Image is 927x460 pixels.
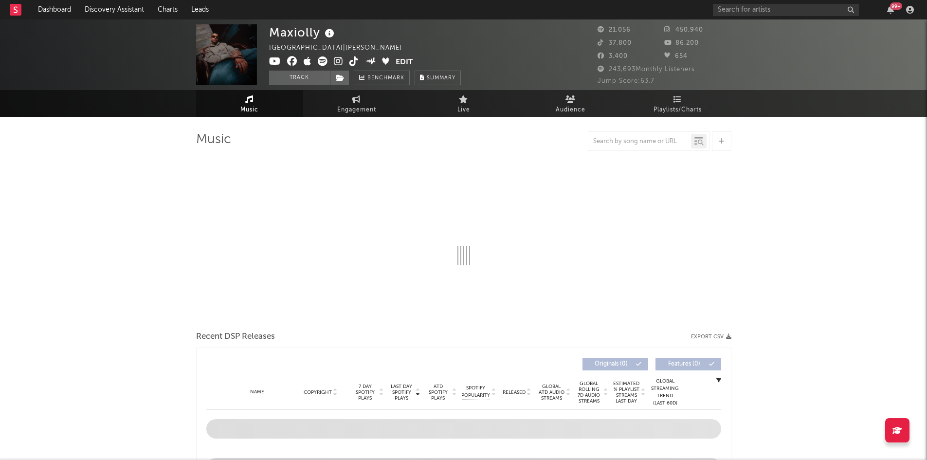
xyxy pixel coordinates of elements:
[410,90,517,117] a: Live
[389,384,415,401] span: Last Day Spotify Plays
[890,2,902,10] div: 99 +
[655,358,721,370] button: Features(0)
[651,378,680,407] div: Global Streaming Trend (Last 60D)
[354,71,410,85] a: Benchmark
[457,104,470,116] span: Live
[415,71,461,85] button: Summary
[713,4,859,16] input: Search for artists
[598,66,695,73] span: 243,693 Monthly Listeners
[226,388,290,396] div: Name
[425,384,451,401] span: ATD Spotify Plays
[367,73,404,84] span: Benchmark
[303,90,410,117] a: Engagement
[664,40,699,46] span: 86,200
[304,389,332,395] span: Copyright
[352,384,378,401] span: 7 Day Spotify Plays
[664,53,688,59] span: 654
[196,90,303,117] a: Music
[664,27,703,33] span: 450,940
[427,75,455,81] span: Summary
[598,40,632,46] span: 37,800
[503,389,526,395] span: Released
[662,361,707,367] span: Features ( 0 )
[556,104,585,116] span: Audience
[337,104,376,116] span: Engagement
[538,384,565,401] span: Global ATD Audio Streams
[517,90,624,117] a: Audience
[576,381,602,404] span: Global Rolling 7D Audio Streams
[196,331,275,343] span: Recent DSP Releases
[589,361,634,367] span: Originals ( 0 )
[269,24,337,40] div: Maxiolly
[582,358,648,370] button: Originals(0)
[461,385,490,399] span: Spotify Popularity
[624,90,731,117] a: Playlists/Charts
[598,78,654,84] span: Jump Score: 63.7
[396,56,413,69] button: Edit
[654,104,702,116] span: Playlists/Charts
[269,71,330,85] button: Track
[598,27,631,33] span: 21,056
[598,53,628,59] span: 3,400
[613,381,640,404] span: Estimated % Playlist Streams Last Day
[588,138,691,146] input: Search by song name or URL
[691,334,731,340] button: Export CSV
[269,42,413,54] div: [GEOGRAPHIC_DATA] | [PERSON_NAME]
[240,104,258,116] span: Music
[887,6,894,14] button: 99+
